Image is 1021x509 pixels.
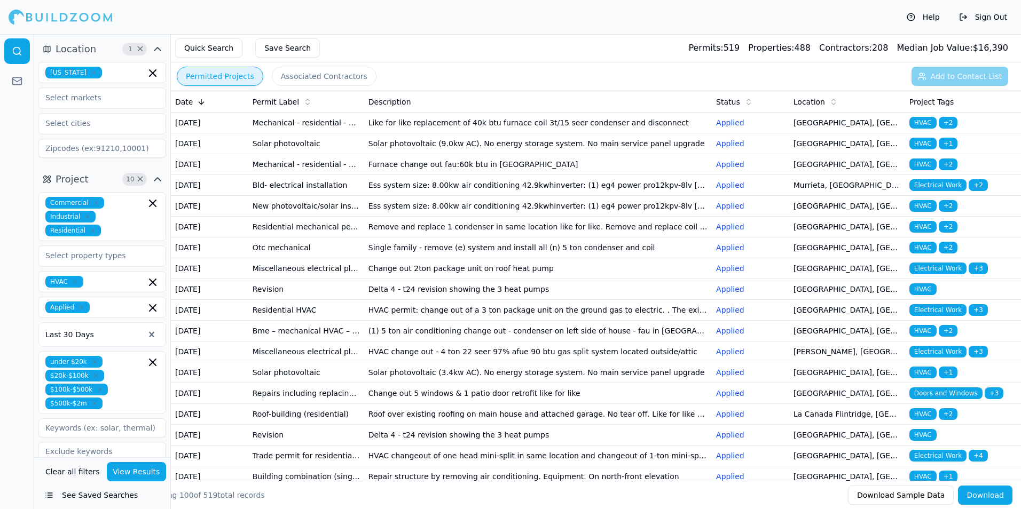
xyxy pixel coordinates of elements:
td: Miscellaneous electrical plumbing mechanical solar/pv electric vehicle charger generator (not for re [248,341,364,362]
span: + 2 [939,221,958,233]
td: [DATE] [171,341,248,362]
td: Change out 5 windows & 1 patio door retrofit like for like [364,383,712,404]
div: Location [794,97,901,107]
span: Project [56,172,89,187]
td: New photovoltaic/solar installation (residential) [248,196,364,217]
p: Applied [716,180,785,190]
td: Building combination (single family) - alteration/repair [248,466,364,487]
span: HVAC [909,283,937,295]
span: Median Job Value: [897,43,972,53]
td: [GEOGRAPHIC_DATA], [GEOGRAPHIC_DATA] [789,113,905,133]
span: under $20k [45,356,103,368]
span: Electrical Work [909,346,967,357]
td: Ess system size: 8.00kw air conditioning 42.9kwhinverter: (1) eg4 power pro12kpv-8lv [240v] inver... [364,175,712,196]
td: Roof-building (residential) [248,404,364,425]
p: Applied [716,221,785,232]
span: HVAC [909,200,937,212]
td: [DATE] [171,300,248,321]
span: Electrical Work [909,304,967,316]
p: Applied [716,242,785,253]
td: [GEOGRAPHIC_DATA], [GEOGRAPHIC_DATA] [789,133,905,154]
button: Download [958,486,1012,505]
td: [GEOGRAPHIC_DATA], [GEOGRAPHIC_DATA] [789,258,905,279]
button: Help [901,9,945,26]
p: Applied [716,388,785,399]
p: Applied [716,263,785,274]
span: [US_STATE] [45,67,102,78]
input: Select property types [39,246,152,265]
td: [DATE] [171,466,248,487]
td: Remove and replace 1 condenser in same location like for like. Remove and replace coil and conden... [364,217,712,237]
span: Electrical Work [909,263,967,274]
button: See Saved Searches [38,486,166,505]
span: Permits: [688,43,723,53]
td: [GEOGRAPHIC_DATA], [GEOGRAPHIC_DATA] [789,425,905,446]
span: Contractors: [819,43,872,53]
td: [DATE] [171,175,248,196]
button: Location1Clear Location filters [38,41,166,58]
td: [GEOGRAPHIC_DATA], [GEOGRAPHIC_DATA] [789,321,905,341]
td: [GEOGRAPHIC_DATA], [GEOGRAPHIC_DATA] [789,237,905,258]
input: Exclude keywords [38,442,166,461]
td: [DATE] [171,383,248,404]
td: HVAC changeout of one head mini-split in same location and changeout of 1-ton mini-split in same ... [364,446,712,466]
td: [DATE] [171,196,248,217]
td: Furnace change out fau:60k btu in [GEOGRAPHIC_DATA] [364,154,712,175]
td: [GEOGRAPHIC_DATA], [GEOGRAPHIC_DATA] [789,217,905,237]
div: Project Tags [909,97,1017,107]
span: Properties: [748,43,794,53]
td: [DATE] [171,321,248,341]
td: Like for like replacement of 40k btu furnace coil 3t/15 seer condenser and disconnect [364,113,712,133]
button: View Results [107,462,167,481]
td: Residential HVAC [248,300,364,321]
td: Miscellaneous electrical plumbing mechanical solar/pv electric vehicle charger generator (not for re [248,258,364,279]
span: 100 [179,491,194,499]
td: Roof over existing roofing on main house and attached garage. No tear off. Like for like material... [364,404,712,425]
span: + 2 [969,179,988,191]
td: HVAC change out - 4 ton 22 seer 97% afue 90 btu gas split system located outside/attic [364,341,712,362]
span: Clear Location filters [136,46,144,52]
p: Applied [716,284,785,295]
p: Applied [716,346,785,357]
span: Electrical Work [909,450,967,462]
td: HVAC permit: change out of a 3 ton package unit on the ground gas to electric. . The existing uni... [364,300,712,321]
td: [DATE] [171,279,248,300]
td: [GEOGRAPHIC_DATA], [GEOGRAPHIC_DATA] [789,300,905,321]
button: Quick Search [175,38,242,58]
span: HVAC [45,276,83,288]
button: Sign Out [954,9,1012,26]
td: (1) 5 ton air conditioning change out - condenser on left side of house - fau in [GEOGRAPHIC_DATA] [364,321,712,341]
span: + 2 [939,242,958,253]
td: [GEOGRAPHIC_DATA], [GEOGRAPHIC_DATA] [789,279,905,300]
td: Revision [248,425,364,446]
td: Murrieta, [GEOGRAPHIC_DATA] [789,175,905,196]
td: Repair structure by removing air conditioning. Equipment. On north-front elevation [364,466,712,487]
span: Commercial [45,197,104,209]
td: Bme – mechanical HVAC – residential [248,321,364,341]
span: + 3 [969,346,988,357]
span: HVAC [909,367,937,378]
p: Applied [716,367,785,378]
p: Applied [716,325,785,336]
span: Electrical Work [909,179,967,191]
div: 488 [748,42,811,54]
span: Location [56,42,96,57]
td: Ess system size: 8.00kw air conditioning 42.9kwhinverter: (1) eg4 power pro12kpv-8lv [240v] inver... [364,196,712,217]
span: + 1 [939,367,958,378]
td: [GEOGRAPHIC_DATA], [GEOGRAPHIC_DATA] [789,196,905,217]
span: $20k-$100k [45,370,104,381]
input: Zipcodes (ex:91210,10001) [38,139,166,158]
input: Select markets [39,88,152,107]
td: Revision [248,279,364,300]
div: 519 [688,42,740,54]
button: Clear all filters [43,462,103,481]
span: Applied [45,301,90,313]
p: Applied [716,305,785,315]
div: Permit Label [253,97,360,107]
span: + 2 [939,158,958,170]
button: Save Search [255,38,320,58]
td: Solar photovoltaic (9.0kw AC). No energy storage system. No main service panel upgrade [364,133,712,154]
span: HVAC [909,158,937,170]
span: + 2 [939,408,958,420]
td: [DATE] [171,425,248,446]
